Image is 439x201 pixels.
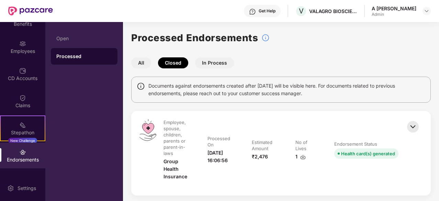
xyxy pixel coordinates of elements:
div: Open [56,36,112,41]
div: [DATE] 16:06:56 [207,149,238,164]
div: 1 [295,153,306,160]
div: ₹2,476 [252,153,268,160]
img: svg+xml;base64,PHN2ZyBpZD0iQ0RfQWNjb3VudHMiIGRhdGEtbmFtZT0iQ0QgQWNjb3VudHMiIHhtbG5zPSJodHRwOi8vd3... [19,67,26,74]
div: No of Lives [295,139,319,152]
img: svg+xml;base64,PHN2ZyBpZD0iQ2xhaW0iIHhtbG5zPSJodHRwOi8vd3d3LnczLm9yZy8yMDAwL3N2ZyIgd2lkdGg9IjIwIi... [19,94,26,101]
div: A [PERSON_NAME] [372,5,416,12]
img: svg+xml;base64,PHN2ZyBpZD0iSGVscC0zMngzMiIgeG1sbnM9Imh0dHA6Ly93d3cudzMub3JnLzIwMDAvc3ZnIiB3aWR0aD... [249,8,256,15]
div: New Challenge [8,138,37,143]
span: Documents against endorsements created after [DATE] will be visible here. For documents related t... [148,82,425,97]
div: Health card(s) generated [341,150,395,157]
div: Processed On [207,135,237,148]
img: svg+xml;base64,PHN2ZyBpZD0iRG93bmxvYWQtMzJ4MzIiIHhtbG5zPSJodHRwOi8vd3d3LnczLm9yZy8yMDAwL3N2ZyIgd2... [300,154,306,160]
div: Estimated Amount [252,139,280,152]
div: Endorsement Status [334,141,377,147]
div: Settings [15,185,38,192]
span: V [299,7,304,15]
div: Employee, spouse, children, parents or parent-in-laws [164,119,192,156]
img: svg+xml;base64,PHN2ZyBpZD0iRW5kb3JzZW1lbnRzIiB4bWxucz0iaHR0cDovL3d3dy53My5vcmcvMjAwMC9zdmciIHdpZH... [19,149,26,156]
div: Processed [56,53,112,60]
img: svg+xml;base64,PHN2ZyB4bWxucz0iaHR0cDovL3d3dy53My5vcmcvMjAwMC9zdmciIHdpZHRoPSIyMSIgaGVpZ2h0PSIyMC... [19,122,26,129]
h1: Processed Endorsements [131,30,258,45]
button: In Process [195,57,234,68]
button: Closed [158,57,188,68]
img: svg+xml;base64,PHN2ZyBpZD0iSW5mb18tXzMyeDMyIiBkYXRhLW5hbWU9IkluZm8gLSAzMngzMiIgeG1sbnM9Imh0dHA6Ly... [261,34,270,42]
div: VALAGRO BIOSCIENCES [309,8,357,14]
button: All [131,57,151,68]
div: Admin [372,12,416,17]
img: svg+xml;base64,PHN2ZyBpZD0iSW5mbyIgeG1sbnM9Imh0dHA6Ly93d3cudzMub3JnLzIwMDAvc3ZnIiB3aWR0aD0iMTQiIG... [137,82,145,90]
img: svg+xml;base64,PHN2ZyB4bWxucz0iaHR0cDovL3d3dy53My5vcmcvMjAwMC9zdmciIHdpZHRoPSI0OS4zMiIgaGVpZ2h0PS... [139,119,156,141]
div: Stepathon [1,129,45,136]
img: svg+xml;base64,PHN2ZyBpZD0iRHJvcGRvd24tMzJ4MzIiIHhtbG5zPSJodHRwOi8vd3d3LnczLm9yZy8yMDAwL3N2ZyIgd2... [424,8,429,14]
img: svg+xml;base64,PHN2ZyBpZD0iRW1wbG95ZWVzIiB4bWxucz0iaHR0cDovL3d3dy53My5vcmcvMjAwMC9zdmciIHdpZHRoPS... [19,40,26,47]
div: Group Health Insurance [164,158,194,180]
img: New Pazcare Logo [8,7,53,15]
img: svg+xml;base64,PHN2ZyBpZD0iQmFjay0zMngzMiIgeG1sbnM9Imh0dHA6Ly93d3cudzMub3JnLzIwMDAvc3ZnIiB3aWR0aD... [405,119,420,134]
img: svg+xml;base64,PHN2ZyBpZD0iU2V0dGluZy0yMHgyMCIgeG1sbnM9Imh0dHA6Ly93d3cudzMub3JnLzIwMDAvc3ZnIiB3aW... [7,185,14,192]
div: Get Help [259,8,275,14]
